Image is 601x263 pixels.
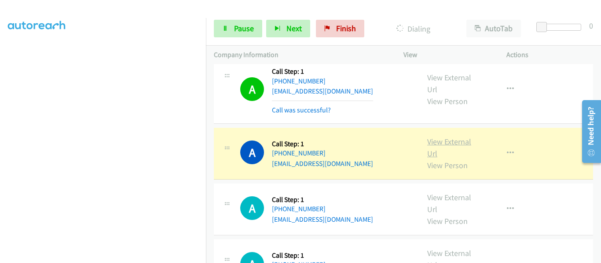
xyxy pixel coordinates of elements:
[266,20,310,37] button: Next
[427,137,471,159] a: View External Url
[272,215,373,223] a: [EMAIL_ADDRESS][DOMAIN_NAME]
[272,77,326,85] a: [PHONE_NUMBER]
[466,20,521,37] button: AutoTab
[272,205,326,213] a: [PHONE_NUMBER]
[427,96,468,106] a: View Person
[272,140,373,148] h5: Call Step: 1
[234,23,254,33] span: Pause
[589,20,593,32] div: 0
[541,24,581,31] div: Delay between calls (in seconds)
[575,97,601,166] iframe: Resource Center
[427,216,468,226] a: View Person
[427,160,468,170] a: View Person
[272,106,331,114] a: Call was successful?
[286,23,302,33] span: Next
[272,87,373,95] a: [EMAIL_ADDRESS][DOMAIN_NAME]
[272,67,373,76] h5: Call Step: 1
[272,195,373,204] h5: Call Step: 1
[316,20,364,37] a: Finish
[272,149,326,157] a: [PHONE_NUMBER]
[427,192,471,214] a: View External Url
[240,141,264,164] h1: A
[240,196,264,220] h1: A
[506,50,594,60] p: Actions
[427,72,471,94] a: View External Url
[214,50,388,60] p: Company Information
[272,159,373,168] a: [EMAIL_ADDRESS][DOMAIN_NAME]
[376,23,451,35] p: Dialing
[272,251,373,260] h5: Call Step: 1
[240,196,264,220] div: The call is yet to be attempted
[214,20,262,37] a: Pause
[240,77,264,101] h1: A
[336,23,356,33] span: Finish
[403,50,491,60] p: View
